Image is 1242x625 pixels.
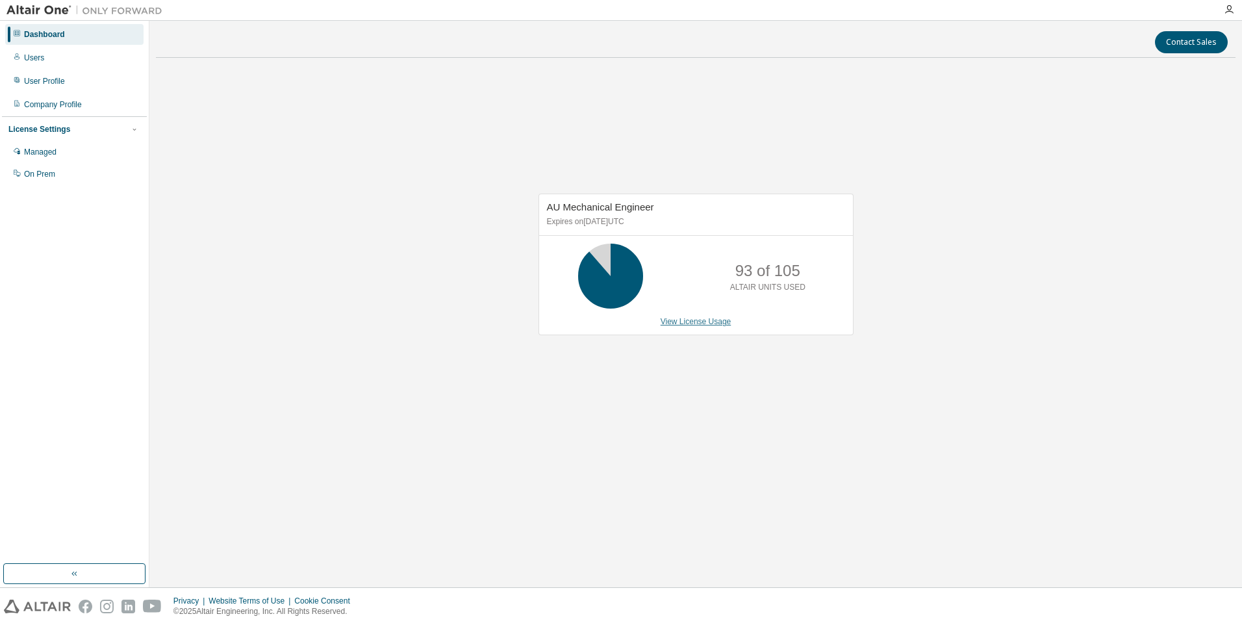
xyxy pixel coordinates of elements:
div: User Profile [24,76,65,86]
button: Contact Sales [1155,31,1228,53]
img: instagram.svg [100,600,114,613]
img: facebook.svg [79,600,92,613]
div: License Settings [8,124,70,134]
img: Altair One [6,4,169,17]
div: Managed [24,147,57,157]
p: © 2025 Altair Engineering, Inc. All Rights Reserved. [173,606,358,617]
p: 93 of 105 [735,260,800,282]
p: Expires on [DATE] UTC [547,216,842,227]
p: ALTAIR UNITS USED [730,282,805,293]
div: On Prem [24,169,55,179]
span: AU Mechanical Engineer [547,201,654,212]
div: Dashboard [24,29,65,40]
img: altair_logo.svg [4,600,71,613]
img: linkedin.svg [121,600,135,613]
img: youtube.svg [143,600,162,613]
div: Company Profile [24,99,82,110]
a: View License Usage [661,317,731,326]
div: Users [24,53,44,63]
div: Website Terms of Use [209,596,294,606]
div: Privacy [173,596,209,606]
div: Cookie Consent [294,596,357,606]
